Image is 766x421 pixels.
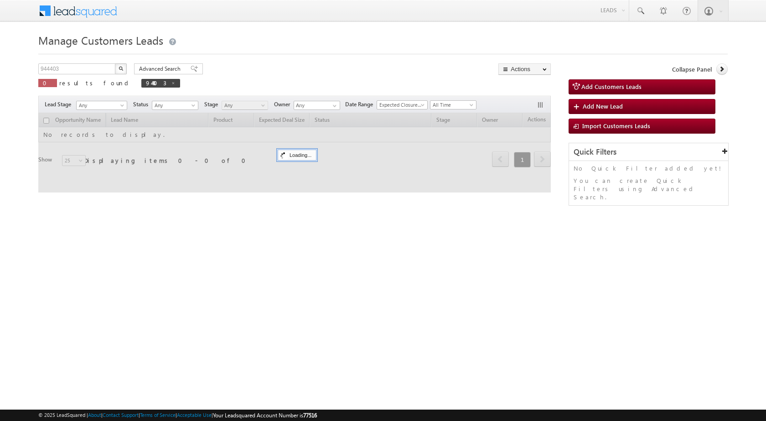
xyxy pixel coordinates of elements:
[672,65,712,73] span: Collapse Panel
[213,412,317,419] span: Your Leadsquared Account Number is
[222,101,265,109] span: Any
[377,101,424,109] span: Expected Closure Date
[146,79,166,87] span: 944403
[88,412,101,418] a: About
[204,100,222,109] span: Stage
[278,150,316,161] div: Loading...
[139,65,183,73] span: Advanced Search
[152,101,196,109] span: Any
[38,33,163,47] span: Manage Customers Leads
[377,100,428,109] a: Expected Closure Date
[77,101,124,109] span: Any
[328,101,339,110] a: Show All Items
[574,164,724,172] p: No Quick Filter added yet!
[582,122,650,130] span: Import Customers Leads
[569,143,728,161] div: Quick Filters
[177,412,212,418] a: Acceptable Use
[152,101,198,110] a: Any
[45,100,75,109] span: Lead Stage
[59,79,132,87] span: results found
[574,177,724,201] p: You can create Quick Filters using Advanced Search.
[498,63,551,75] button: Actions
[294,101,340,110] input: Type to Search
[581,83,642,90] span: Add Customers Leads
[583,102,623,110] span: Add New Lead
[430,100,476,109] a: All Time
[76,101,127,110] a: Any
[119,66,123,71] img: Search
[345,100,377,109] span: Date Range
[430,101,474,109] span: All Time
[274,100,294,109] span: Owner
[140,412,176,418] a: Terms of Service
[303,412,317,419] span: 77516
[222,101,268,110] a: Any
[103,412,139,418] a: Contact Support
[38,411,317,420] span: © 2025 LeadSquared | | | | |
[43,79,52,87] span: 0
[133,100,152,109] span: Status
